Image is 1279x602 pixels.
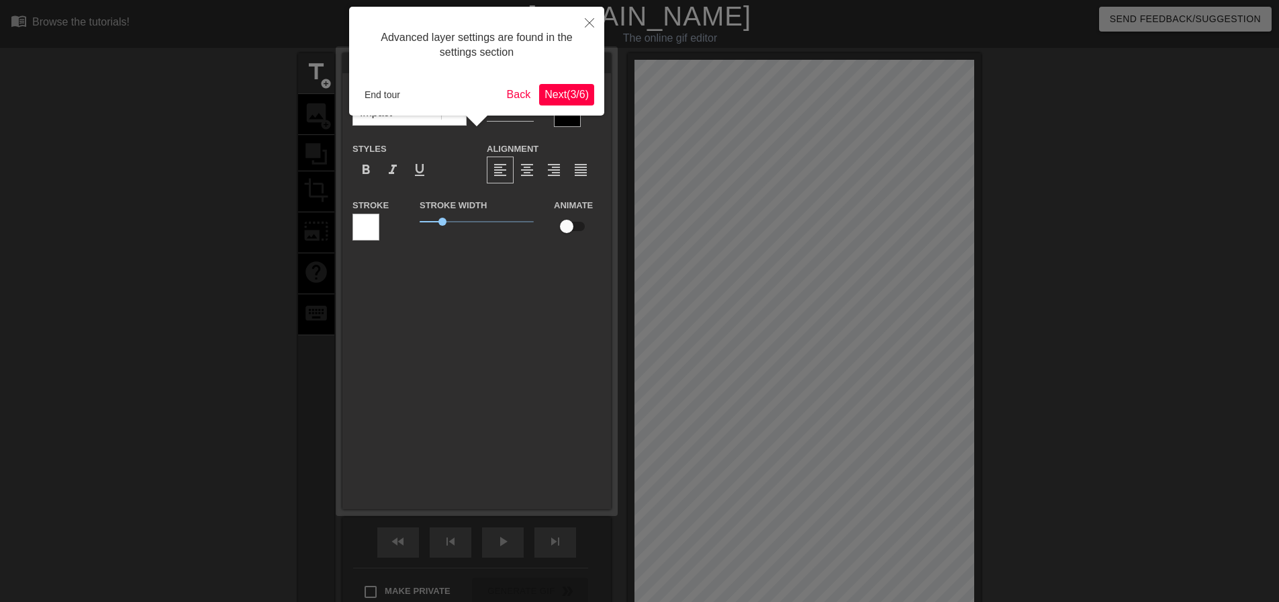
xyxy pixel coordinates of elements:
[412,162,428,178] span: format_underline
[320,78,332,89] span: add_circle
[359,85,406,105] button: End tour
[547,533,563,550] span: skip_next
[487,142,538,156] label: Alignment
[519,162,535,178] span: format_align_center
[544,89,589,100] span: Next ( 3 / 6 )
[539,84,594,105] button: Next
[495,533,511,550] span: play_arrow
[1099,7,1272,32] button: Send Feedback/Suggestion
[390,533,406,550] span: fast_rewind
[352,199,389,212] label: Stroke
[385,585,451,598] span: Make Private
[352,142,387,156] label: Styles
[11,13,27,29] span: menu_book
[32,16,130,28] div: Browse the tutorials!
[11,13,130,34] a: Browse the tutorials!
[502,84,536,105] button: Back
[303,59,329,85] span: title
[433,30,907,46] div: The online gif editor
[1110,11,1261,28] span: Send Feedback/Suggestion
[359,17,594,74] div: Advanced layer settings are found in the settings section
[546,162,562,178] span: format_align_right
[575,7,604,38] button: Close
[442,533,459,550] span: skip_previous
[358,162,374,178] span: format_bold
[528,1,751,31] a: [DOMAIN_NAME]
[554,199,593,212] label: Animate
[573,162,589,178] span: format_align_justify
[420,199,487,212] label: Stroke Width
[492,162,508,178] span: format_align_left
[385,162,401,178] span: format_italic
